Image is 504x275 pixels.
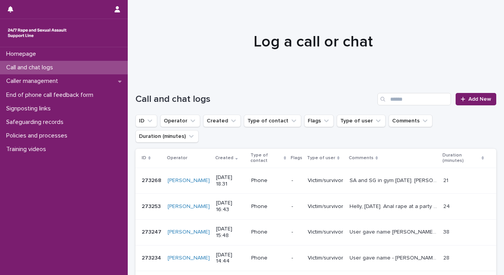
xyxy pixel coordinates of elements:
[3,91,99,99] p: End of phone call feedback form
[216,200,245,213] p: [DATE] 16:43
[135,194,496,220] tr: 273253273253 [PERSON_NAME] [DATE] 16:43Phone-Victim/survivorHelly, [DATE]. Anal rape at a party w...
[377,93,451,105] input: Search
[216,226,245,239] p: [DATE] 15:48
[291,177,302,184] p: -
[308,203,343,210] p: Victim/survivor
[389,115,432,127] button: Comments
[3,119,70,126] p: Safeguarding records
[443,202,451,210] p: 24
[167,154,187,162] p: Operator
[168,203,210,210] a: [PERSON_NAME]
[468,96,491,102] span: Add New
[142,227,163,235] p: 273247
[3,105,57,112] p: Signposting links
[168,229,210,235] a: [PERSON_NAME]
[251,203,285,210] p: Phone
[350,202,439,210] p: Helly, 6 years ago. Anal rape at a party while unconscious by boyfriend
[350,227,439,235] p: User gave name Ali, historic CSA 8 years old
[3,50,42,58] p: Homepage
[350,253,439,261] p: User gave name - Gemma. Spoke about DV and rape by ex partner currently being investigated by pol...
[291,203,302,210] p: -
[203,115,241,127] button: Created
[307,154,335,162] p: Type of user
[442,151,480,165] p: Duration (minutes)
[308,177,343,184] p: Victim/survivor
[304,115,334,127] button: Flags
[168,255,210,261] a: [PERSON_NAME]
[3,64,59,71] p: Call and chat logs
[216,174,245,187] p: [DATE] 18:31
[216,252,245,265] p: [DATE] 14:44
[443,176,450,184] p: 21
[308,255,343,261] p: Victim/survivor
[135,245,496,271] tr: 273234273234 [PERSON_NAME] [DATE] 14:44Phone-Victim/survivorUser gave name - [PERSON_NAME]. Spoke...
[291,255,302,261] p: -
[160,115,200,127] button: Operator
[3,132,74,139] p: Policies and processes
[135,168,496,194] tr: 273268273268 [PERSON_NAME] [DATE] 18:31Phone-Victim/survivorSA and SG in gym [DATE]. [PERSON_NAME...
[135,219,496,245] tr: 273247273247 [PERSON_NAME] [DATE] 15:48Phone-Victim/survivorUser gave name [PERSON_NAME], histori...
[291,229,302,235] p: -
[443,227,451,235] p: 38
[168,177,210,184] a: [PERSON_NAME]
[142,154,146,162] p: ID
[251,255,285,261] p: Phone
[142,176,163,184] p: 273268
[3,77,64,85] p: Caller management
[250,151,282,165] p: Type of contact
[443,253,451,261] p: 28
[3,146,52,153] p: Training videos
[135,115,157,127] button: ID
[244,115,301,127] button: Type of contact
[135,33,490,51] h1: Log a call or chat
[251,177,285,184] p: Phone
[135,130,199,143] button: Duration (minutes)
[135,94,374,105] h1: Call and chat logs
[350,176,439,184] p: SA and SG in gym June 2025. Caller ended call due to signal issues and is going to try calling back
[251,229,285,235] p: Phone
[215,154,233,162] p: Created
[142,253,163,261] p: 273234
[142,202,162,210] p: 273253
[308,229,343,235] p: Victim/survivor
[456,93,496,105] a: Add New
[337,115,386,127] button: Type of user
[291,154,302,162] p: Flags
[349,154,374,162] p: Comments
[6,25,68,41] img: rhQMoQhaT3yELyF149Cw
